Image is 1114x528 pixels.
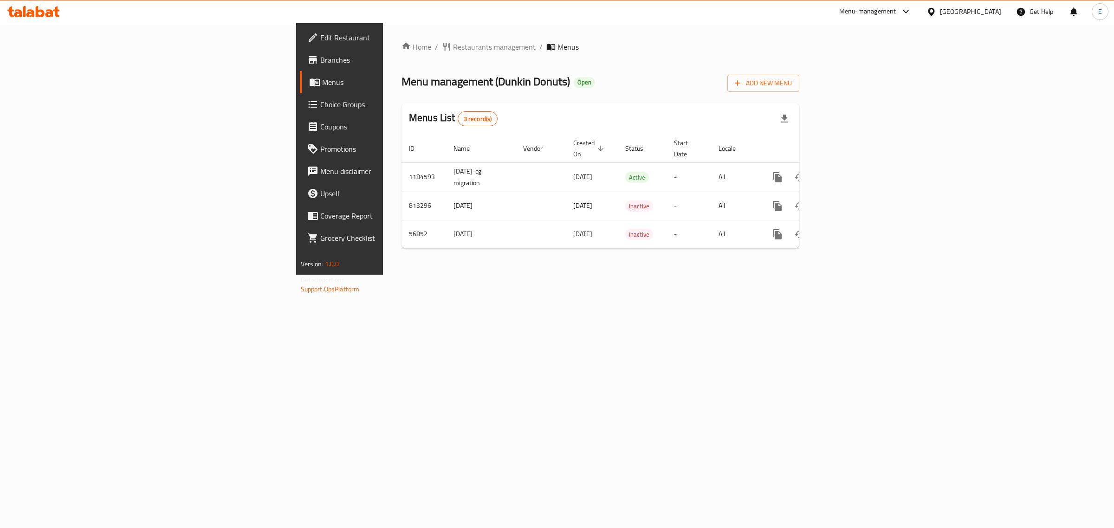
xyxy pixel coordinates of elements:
[300,26,482,49] a: Edit Restaurant
[301,274,343,286] span: Get support on:
[573,228,592,240] span: [DATE]
[573,200,592,212] span: [DATE]
[300,116,482,138] a: Coupons
[711,162,759,192] td: All
[625,201,653,212] span: Inactive
[458,111,498,126] div: Total records count
[940,6,1001,17] div: [GEOGRAPHIC_DATA]
[557,41,579,52] span: Menus
[320,188,475,199] span: Upsell
[667,162,711,192] td: -
[711,220,759,248] td: All
[300,93,482,116] a: Choice Groups
[839,6,896,17] div: Menu-management
[402,71,570,92] span: Menu management ( Dunkin Donuts )
[453,41,536,52] span: Restaurants management
[719,143,748,154] span: Locale
[674,137,700,160] span: Start Date
[301,258,324,270] span: Version:
[574,78,595,86] span: Open
[300,160,482,182] a: Menu disclaimer
[523,143,555,154] span: Vendor
[789,223,811,245] button: Change Status
[735,77,792,89] span: Add New Menu
[320,210,475,221] span: Coverage Report
[442,41,536,52] a: Restaurants management
[322,77,475,88] span: Menus
[539,41,543,52] li: /
[573,171,592,183] span: [DATE]
[409,111,498,126] h2: Menus List
[300,49,482,71] a: Branches
[320,121,475,132] span: Coupons
[789,195,811,217] button: Change Status
[625,172,649,183] span: Active
[759,135,863,163] th: Actions
[320,54,475,65] span: Branches
[1098,6,1102,17] span: E
[574,77,595,88] div: Open
[667,192,711,220] td: -
[320,232,475,244] span: Grocery Checklist
[320,166,475,177] span: Menu disclaimer
[300,227,482,249] a: Grocery Checklist
[409,143,427,154] span: ID
[300,182,482,205] a: Upsell
[402,135,863,249] table: enhanced table
[453,143,482,154] span: Name
[301,283,360,295] a: Support.OpsPlatform
[711,192,759,220] td: All
[625,229,653,240] span: Inactive
[766,166,789,188] button: more
[300,138,482,160] a: Promotions
[573,137,607,160] span: Created On
[300,205,482,227] a: Coverage Report
[667,220,711,248] td: -
[766,195,789,217] button: more
[773,108,796,130] div: Export file
[789,166,811,188] button: Change Status
[320,32,475,43] span: Edit Restaurant
[727,75,799,92] button: Add New Menu
[325,258,339,270] span: 1.0.0
[300,71,482,93] a: Menus
[320,143,475,155] span: Promotions
[625,143,655,154] span: Status
[766,223,789,245] button: more
[458,115,498,123] span: 3 record(s)
[402,41,799,52] nav: breadcrumb
[320,99,475,110] span: Choice Groups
